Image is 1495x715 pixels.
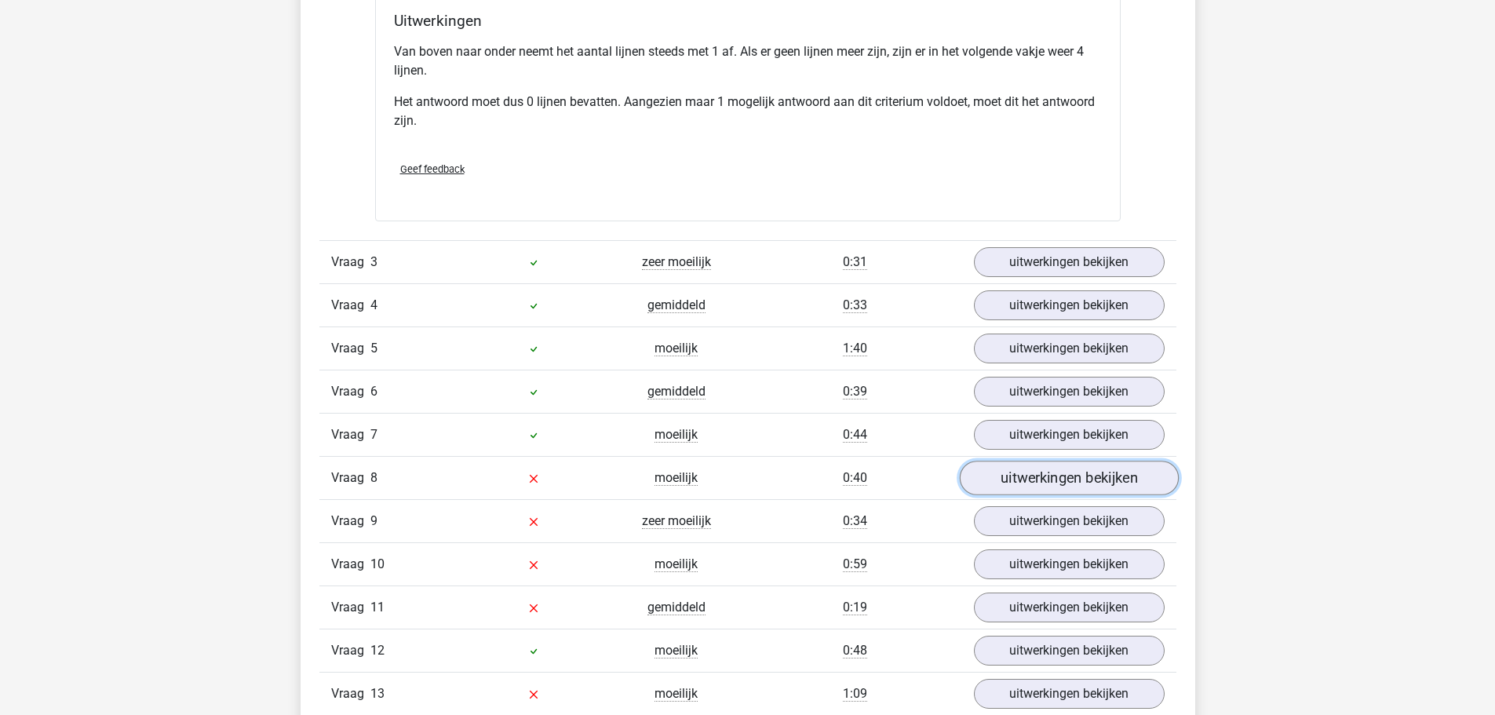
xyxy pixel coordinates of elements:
[655,556,698,572] span: moeilijk
[370,427,377,442] span: 7
[843,341,867,356] span: 1:40
[647,297,706,313] span: gemiddeld
[331,512,370,531] span: Vraag
[331,425,370,444] span: Vraag
[331,382,370,401] span: Vraag
[647,600,706,615] span: gemiddeld
[370,686,385,701] span: 13
[370,513,377,528] span: 9
[331,469,370,487] span: Vraag
[394,42,1102,80] p: Van boven naar onder neemt het aantal lijnen steeds met 1 af. Als er geen lijnen meer zijn, zijn ...
[655,470,698,486] span: moeilijk
[642,254,711,270] span: zeer moeilijk
[370,254,377,269] span: 3
[331,296,370,315] span: Vraag
[843,513,867,529] span: 0:34
[400,163,465,175] span: Geef feedback
[370,600,385,615] span: 11
[655,643,698,658] span: moeilijk
[655,686,698,702] span: moeilijk
[370,470,377,485] span: 8
[843,556,867,572] span: 0:59
[974,679,1165,709] a: uitwerkingen bekijken
[331,684,370,703] span: Vraag
[370,643,385,658] span: 12
[370,297,377,312] span: 4
[843,297,867,313] span: 0:33
[394,93,1102,130] p: Het antwoord moet dus 0 lijnen bevatten. Aangezien maar 1 mogelijk antwoord aan dit criterium vol...
[647,384,706,399] span: gemiddeld
[843,470,867,486] span: 0:40
[370,341,377,356] span: 5
[642,513,711,529] span: zeer moeilijk
[843,254,867,270] span: 0:31
[974,334,1165,363] a: uitwerkingen bekijken
[974,420,1165,450] a: uitwerkingen bekijken
[331,253,370,272] span: Vraag
[331,555,370,574] span: Vraag
[974,506,1165,536] a: uitwerkingen bekijken
[370,556,385,571] span: 10
[974,290,1165,320] a: uitwerkingen bekijken
[974,549,1165,579] a: uitwerkingen bekijken
[843,686,867,702] span: 1:09
[843,427,867,443] span: 0:44
[331,339,370,358] span: Vraag
[974,247,1165,277] a: uitwerkingen bekijken
[974,377,1165,407] a: uitwerkingen bekijken
[974,593,1165,622] a: uitwerkingen bekijken
[843,600,867,615] span: 0:19
[843,384,867,399] span: 0:39
[655,341,698,356] span: moeilijk
[959,461,1178,495] a: uitwerkingen bekijken
[331,598,370,617] span: Vraag
[974,636,1165,666] a: uitwerkingen bekijken
[394,12,1102,30] h4: Uitwerkingen
[843,643,867,658] span: 0:48
[331,641,370,660] span: Vraag
[655,427,698,443] span: moeilijk
[370,384,377,399] span: 6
